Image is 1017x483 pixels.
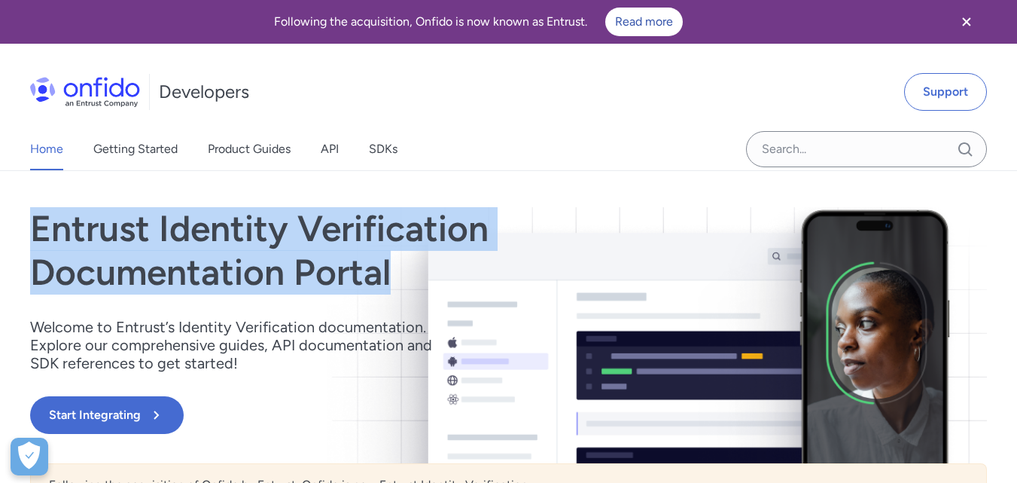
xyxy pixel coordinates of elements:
[30,318,452,372] p: Welcome to Entrust’s Identity Verification documentation. Explore our comprehensive guides, API d...
[11,438,48,475] button: Open Preferences
[93,128,178,170] a: Getting Started
[159,80,249,104] h1: Developers
[30,207,700,294] h1: Entrust Identity Verification Documentation Portal
[605,8,683,36] a: Read more
[746,131,987,167] input: Onfido search input field
[30,77,140,107] img: Onfido Logo
[30,128,63,170] a: Home
[30,396,700,434] a: Start Integrating
[11,438,48,475] div: Cookie Preferences
[939,3,994,41] button: Close banner
[369,128,397,170] a: SDKs
[18,8,939,36] div: Following the acquisition, Onfido is now known as Entrust.
[321,128,339,170] a: API
[30,396,184,434] button: Start Integrating
[904,73,987,111] a: Support
[208,128,291,170] a: Product Guides
[958,13,976,31] svg: Close banner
